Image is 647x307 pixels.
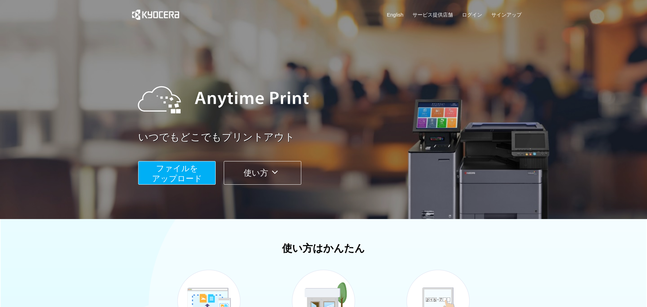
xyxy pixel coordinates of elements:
span: ファイルを ​​アップロード [152,164,202,183]
a: いつでもどこでもプリントアウト [138,130,526,145]
a: サインアップ [491,11,522,18]
a: サービス提供店舗 [412,11,453,18]
button: 使い方 [224,161,301,185]
button: ファイルを​​アップロード [138,161,216,185]
a: ログイン [462,11,482,18]
a: English [387,11,403,18]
